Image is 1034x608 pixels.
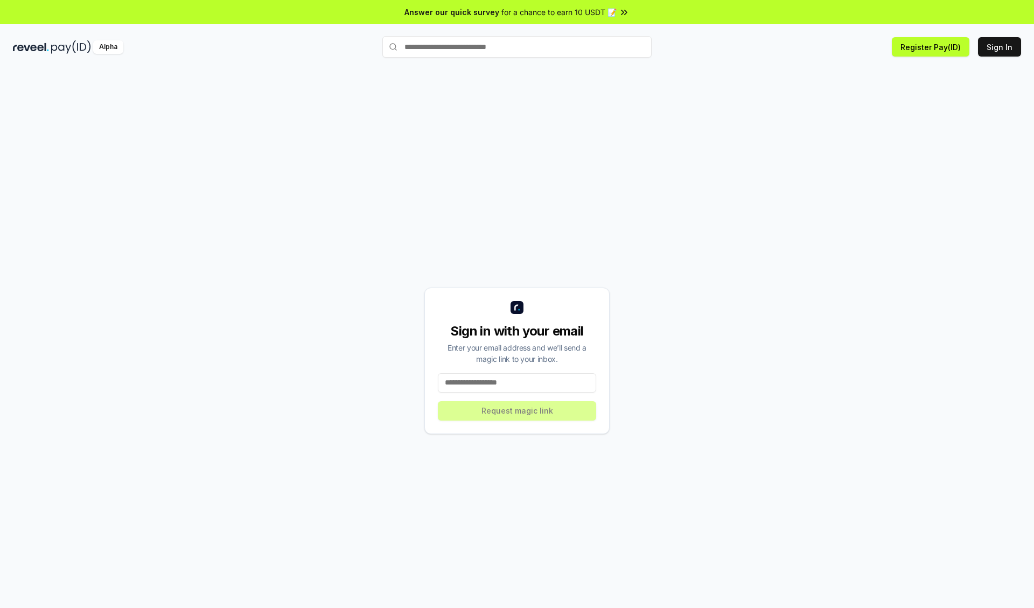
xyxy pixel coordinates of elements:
button: Register Pay(ID) [892,37,969,57]
div: Sign in with your email [438,323,596,340]
span: Answer our quick survey [404,6,499,18]
div: Enter your email address and we’ll send a magic link to your inbox. [438,342,596,365]
img: logo_small [511,301,523,314]
img: pay_id [51,40,91,54]
div: Alpha [93,40,123,54]
button: Sign In [978,37,1021,57]
span: for a chance to earn 10 USDT 📝 [501,6,617,18]
img: reveel_dark [13,40,49,54]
